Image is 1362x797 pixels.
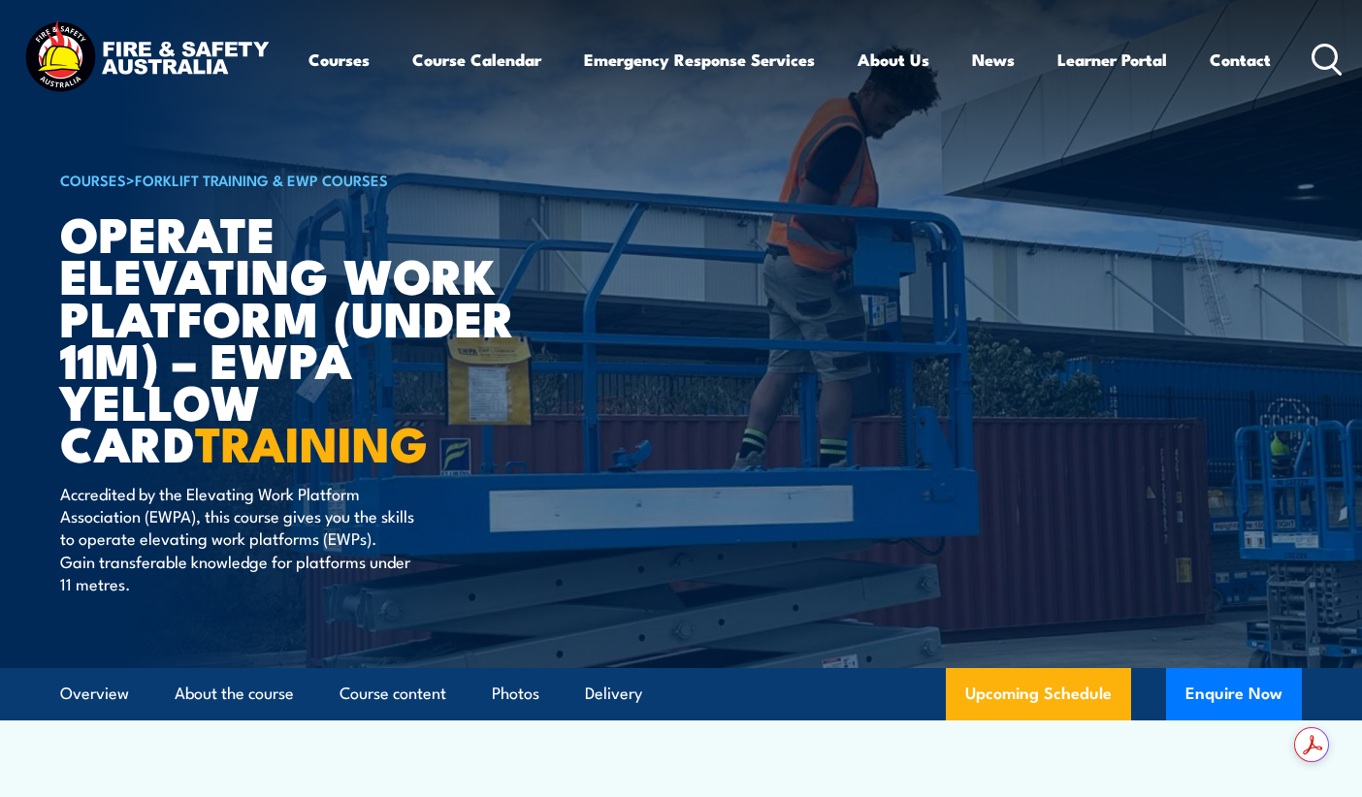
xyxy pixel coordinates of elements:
[175,668,294,719] a: About the course
[1166,668,1302,720] button: Enquire Now
[946,668,1131,720] a: Upcoming Schedule
[135,169,388,190] a: Forklift Training & EWP Courses
[60,482,414,595] p: Accredited by the Elevating Work Platform Association (EWPA), this course gives you the skills to...
[60,168,539,191] h6: >
[412,34,541,85] a: Course Calendar
[972,34,1015,85] a: News
[584,34,815,85] a: Emergency Response Services
[308,34,370,85] a: Courses
[60,169,126,190] a: COURSES
[195,404,428,479] strong: TRAINING
[1210,34,1271,85] a: Contact
[60,211,539,462] h1: Operate Elevating Work Platform (under 11m) – EWPA Yellow Card
[340,668,446,719] a: Course content
[492,668,539,719] a: Photos
[60,668,129,719] a: Overview
[858,34,929,85] a: About Us
[585,668,642,719] a: Delivery
[1057,34,1167,85] a: Learner Portal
